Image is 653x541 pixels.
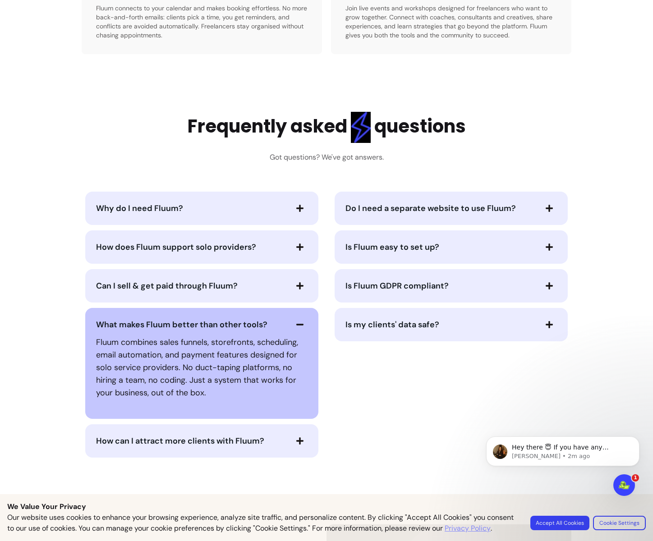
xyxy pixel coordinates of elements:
[7,512,520,534] p: Our website uses cookies to enhance your browsing experience, analyze site traffic, and personali...
[345,203,516,214] span: Do I need a separate website to use Fluum?
[351,112,371,143] img: flashlight Blue
[345,278,557,293] button: Is Fluum GDPR compliant?
[96,336,308,399] p: Fluum combines sales funnels, storefronts, scheduling, email automation, and payment features des...
[345,280,449,291] span: Is Fluum GDPR compliant?
[530,516,589,530] button: Accept All Cookies
[7,501,646,512] p: We Value Your Privacy
[96,203,183,214] span: Why do I need Fluum?
[96,332,308,403] div: What makes Fluum better than other tools?
[96,317,308,332] button: What makes Fluum better than other tools?
[632,474,639,481] span: 1
[445,523,491,534] a: Privacy Policy
[96,201,308,216] button: Why do I need Fluum?
[345,317,557,332] button: Is my clients' data safe?
[96,4,308,40] p: Fluum connects to your calendar and makes booking effortless. No more back-and-forth emails: clie...
[473,417,653,517] iframe: Intercom notifications message
[96,239,308,255] button: How does Fluum support solo providers?
[345,239,557,255] button: Is Fluum easy to set up?
[188,112,466,143] h2: Frequently asked questions
[96,280,238,291] span: Can I sell & get paid through Fluum?
[345,201,557,216] button: Do I need a separate website to use Fluum?
[96,319,267,330] span: What makes Fluum better than other tools?
[593,516,646,530] button: Cookie Settings
[96,242,256,252] span: How does Fluum support solo providers?
[613,474,635,496] iframe: Intercom live chat
[96,433,308,449] button: How can I attract more clients with Fluum?
[96,278,308,293] button: Can I sell & get paid through Fluum?
[270,152,384,163] h3: Got questions? We've got answers.
[345,4,557,40] p: Join live events and workshops designed for freelancers who want to grow together. Connect with c...
[96,436,264,446] span: How can I attract more clients with Fluum?
[345,319,439,330] span: Is my clients' data safe?
[345,242,439,252] span: Is Fluum easy to set up?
